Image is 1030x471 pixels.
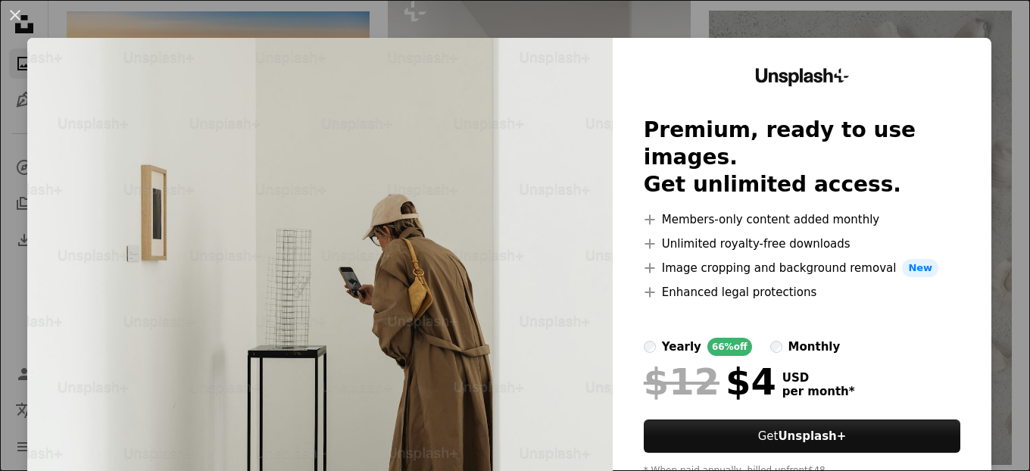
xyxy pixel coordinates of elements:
li: Enhanced legal protections [644,283,960,301]
div: yearly [662,338,701,356]
div: 66% off [707,338,752,356]
span: per month * [782,385,855,398]
div: $4 [644,362,776,401]
span: $12 [644,362,719,401]
div: monthly [788,338,841,356]
button: GetUnsplash+ [644,420,960,453]
li: Image cropping and background removal [644,259,960,277]
input: monthly [770,341,782,353]
span: New [902,259,938,277]
span: USD [782,371,855,385]
li: Members-only content added monthly [644,211,960,229]
li: Unlimited royalty-free downloads [644,235,960,253]
input: yearly66%off [644,341,656,353]
strong: Unsplash+ [778,429,846,443]
h2: Premium, ready to use images. Get unlimited access. [644,117,960,198]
